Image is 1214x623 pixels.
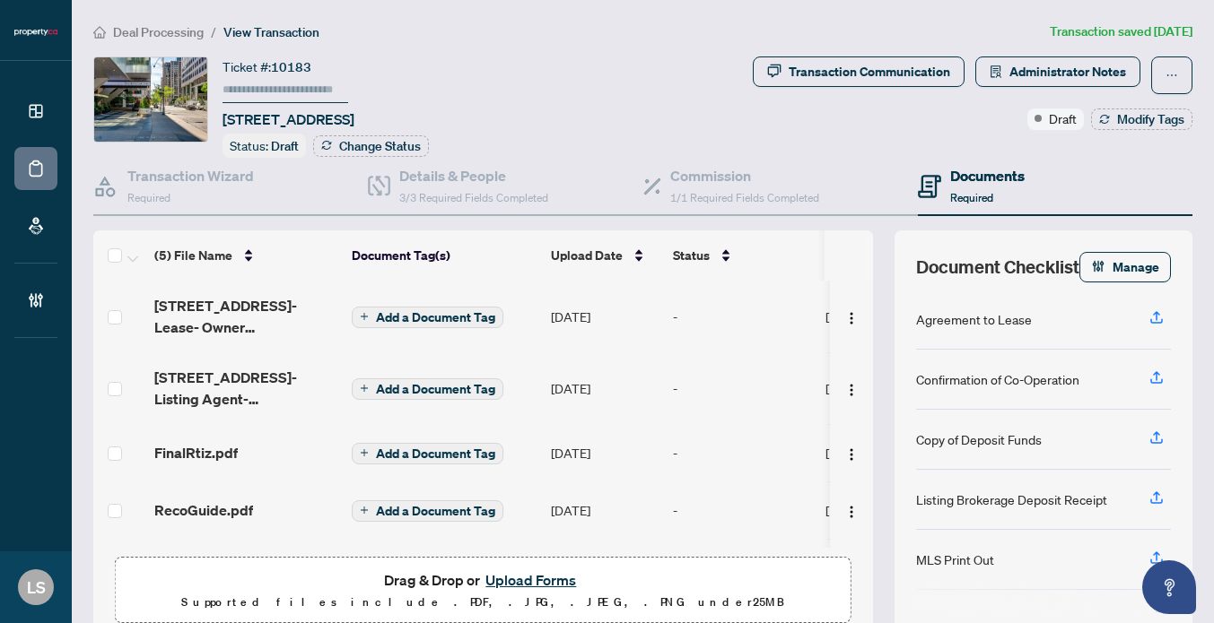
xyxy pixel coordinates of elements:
img: IMG-C12325023_1.jpg [94,57,207,142]
span: Add a Document Tag [376,505,495,517]
span: RecoGuide.pdf [154,499,253,521]
td: [DATE] [544,481,666,539]
span: Deal Processing [113,24,204,40]
article: Transaction saved [DATE] [1050,22,1192,42]
td: [DATE] [544,352,666,424]
span: FinalRtiz.pdf [154,442,238,463]
span: home [93,26,106,39]
td: [PERSON_NAME] [818,281,953,352]
span: Drag & Drop or [384,568,581,592]
span: View Transaction [223,24,319,40]
h4: Documents [950,165,1025,186]
td: [PERSON_NAME] [818,481,953,539]
td: [PERSON_NAME] [818,424,953,481]
img: Logo [844,311,859,325]
button: Logo [837,302,866,331]
button: Logo [837,438,866,467]
span: plus [360,448,369,457]
span: LS [27,575,46,600]
div: - [673,443,811,463]
div: Status: [223,134,306,158]
td: [DATE] [544,539,666,596]
td: [PERSON_NAME] [818,352,953,424]
button: Administrator Notes [975,56,1140,87]
button: Add a Document Tag [352,441,503,464]
div: Transaction Communication [789,57,950,86]
span: plus [360,384,369,393]
th: Status [666,230,818,281]
span: solution [990,65,1002,78]
button: Transaction Communication [753,56,965,87]
span: Modify Tags [1117,113,1184,125]
button: Add a Document Tag [352,498,503,522]
span: [STREET_ADDRESS]- Listing Agent- Confidentiality Agreement.pdf [154,367,337,410]
span: Status [673,246,710,265]
span: Add a Document Tag [376,383,495,395]
img: Logo [844,505,859,519]
span: 3/3 Required Fields Completed [399,191,548,204]
span: Manage [1113,253,1159,281]
img: Logo [844,383,859,397]
span: Draft [271,138,299,154]
td: [PERSON_NAME] [818,539,953,596]
li: / [211,22,216,42]
div: Ticket #: [223,56,311,77]
button: Add a Document Tag [352,443,503,464]
button: Logo [837,374,866,402]
button: Add a Document Tag [352,307,503,328]
button: Logo [837,496,866,524]
button: Add a Document Tag [352,305,503,328]
span: [STREET_ADDRESS]- Lease- Owner Confidentiality Agreement81.pdf [154,295,337,338]
span: [STREET_ADDRESS] [223,108,354,130]
span: Required [127,191,170,204]
span: Add a Document Tag [376,447,495,460]
p: Supported files include .PDF, .JPG, .JPEG, .PNG under 25 MB [127,592,840,613]
div: Confirmation of Co-Operation [916,369,1079,389]
button: Upload Forms [480,568,581,592]
div: - [673,500,811,520]
h4: Transaction Wizard [127,165,254,186]
span: Document Checklist [916,255,1079,280]
h4: Commission [670,165,819,186]
button: Add a Document Tag [352,376,503,400]
img: logo [14,27,57,38]
span: plus [360,312,369,321]
button: Add a Document Tag [352,378,503,400]
th: Document Tag(s) [345,230,544,281]
span: Change Status [339,140,421,152]
h4: Details & People [399,165,548,186]
span: Required [950,191,993,204]
button: Modify Tags [1091,108,1192,130]
img: Logo [844,447,859,462]
span: ellipsis [1166,69,1178,82]
button: Manage [1079,252,1171,282]
th: (5) File Name [147,230,345,281]
span: Add a Document Tag [376,311,495,324]
th: Upload Date [544,230,666,281]
div: MLS Print Out [916,549,994,569]
div: Agreement to Lease [916,309,1032,329]
span: 10183 [271,59,311,75]
button: Add a Document Tag [352,500,503,522]
button: Change Status [313,135,429,157]
td: [DATE] [544,281,666,352]
div: - [673,307,811,326]
span: (5) File Name [154,246,232,265]
span: 1/1 Required Fields Completed [670,191,819,204]
td: [DATE] [544,424,666,481]
th: Uploaded By [818,230,953,281]
span: Upload Date [551,246,623,265]
div: - [673,378,811,398]
button: Open asap [1142,560,1196,614]
span: Draft [1049,108,1077,128]
span: plus [360,506,369,515]
div: Listing Brokerage Deposit Receipt [916,489,1107,509]
div: Copy of Deposit Funds [916,429,1042,449]
span: Administrator Notes [1009,57,1126,86]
